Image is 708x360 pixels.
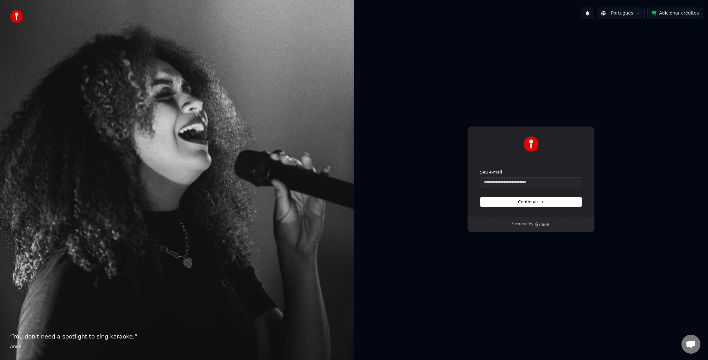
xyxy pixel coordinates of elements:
[512,222,533,227] p: Secured by
[480,169,502,175] label: Seu e-mail
[523,137,539,152] img: Youka
[518,199,544,205] span: Continuar
[681,335,700,354] a: Open chat
[535,222,550,227] a: Clerk logo
[647,8,703,19] button: Adicionar créditos
[10,10,23,23] img: youka
[10,344,344,350] footer: Anon
[480,197,582,207] button: Continuar
[10,332,344,341] p: “ You don't need a spotlight to sing karaoke. ”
